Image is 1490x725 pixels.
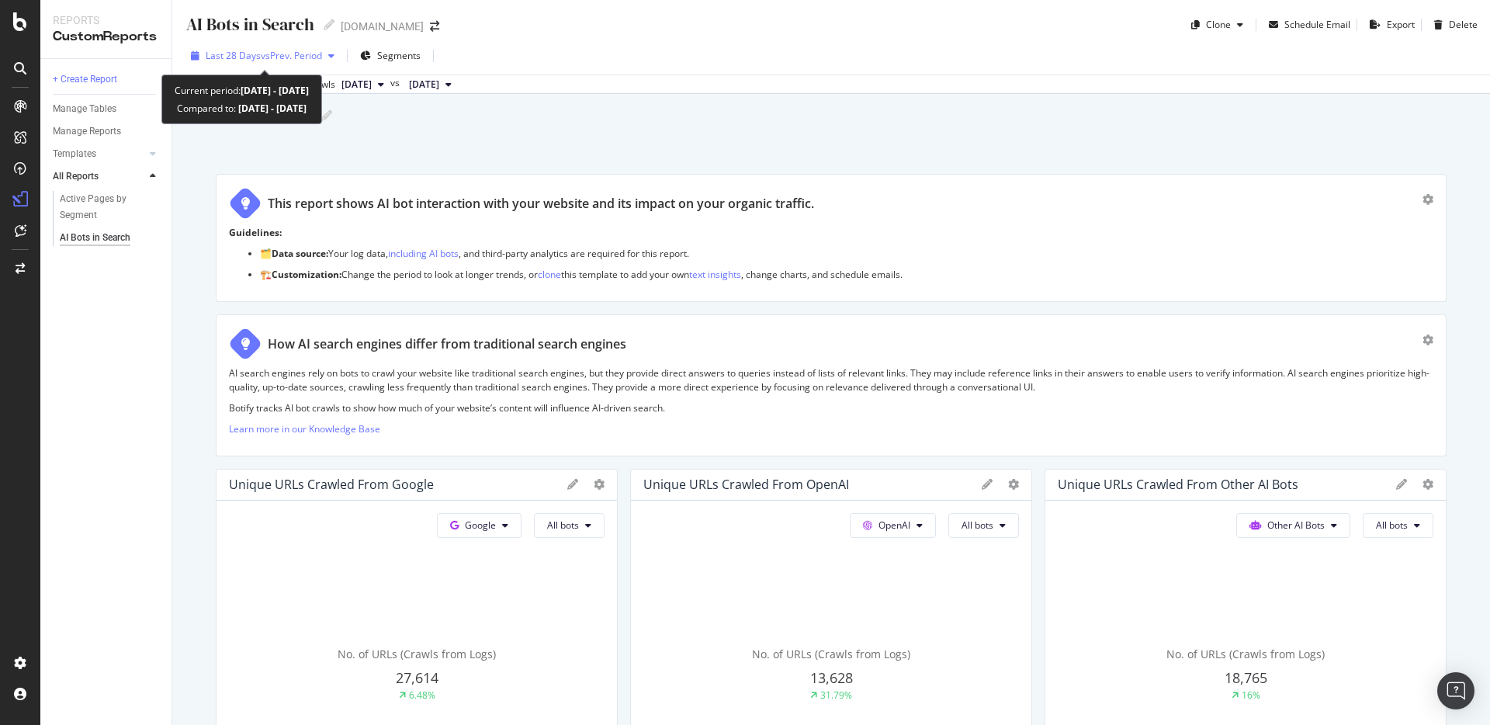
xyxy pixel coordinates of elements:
[409,689,435,702] div: 6.48%
[1422,194,1433,205] div: gear
[430,21,439,32] div: arrow-right-arrow-left
[1225,668,1267,687] span: 18,765
[1263,12,1350,37] button: Schedule Email
[1166,647,1325,661] span: No. of URLs (Crawls from Logs)
[53,146,96,162] div: Templates
[229,422,380,435] a: Learn more in our Knowledge Base
[878,519,910,532] span: OpenAI
[53,71,161,88] a: + Create Report
[1284,18,1350,31] div: Schedule Email
[216,174,1447,302] div: This report shows AI bot interaction with your website and its impact on your organic traffic.Gui...
[175,82,309,99] div: Current period:
[689,268,741,281] a: text insights
[390,76,403,90] span: vs
[321,110,332,121] i: Edit report name
[388,247,459,260] a: including AI bots
[752,647,910,661] span: No. of URLs (Crawls from Logs)
[1242,689,1260,702] div: 16%
[1206,18,1231,31] div: Clone
[341,78,372,92] span: 2025 Sep. 27th
[1422,335,1433,345] div: gear
[335,75,390,94] button: [DATE]
[1363,513,1433,538] button: All bots
[538,268,561,281] a: clone
[53,123,121,140] div: Manage Reports
[1387,18,1415,31] div: Export
[341,19,424,34] div: [DOMAIN_NAME]
[1376,519,1408,532] span: All bots
[229,401,1433,415] p: Botify tracks AI bot crawls to show how much of your website’s content will influence AI-driven s...
[1267,519,1325,532] span: Other AI Bots
[354,43,427,68] button: Segments
[268,335,626,353] div: How AI search engines differ from traditional search engines
[260,268,1433,281] p: 🏗️ Change the period to look at longer trends, or this template to add your own , change charts, ...
[962,519,993,532] span: All bots
[53,146,145,162] a: Templates
[338,647,496,661] span: No. of URLs (Crawls from Logs)
[403,75,458,94] button: [DATE]
[948,513,1019,538] button: All bots
[1236,513,1350,538] button: Other AI Bots
[547,519,579,532] span: All bots
[260,247,1433,260] p: 🗂️ Your log data, , and third-party analytics are required for this report.
[437,513,521,538] button: Google
[1185,12,1249,37] button: Clone
[465,519,496,532] span: Google
[185,43,341,68] button: Last 28 DaysvsPrev. Period
[229,477,434,492] div: Unique URLs Crawled from Google
[60,191,147,224] div: Active Pages by Segment
[53,168,99,185] div: All Reports
[53,168,145,185] a: All Reports
[409,78,439,92] span: 2025 Sep. 2nd
[324,19,334,30] i: Edit report name
[261,49,322,62] span: vs Prev. Period
[272,268,341,281] strong: Customization:
[850,513,936,538] button: OpenAI
[185,12,314,36] div: AI Bots in Search
[229,366,1433,393] p: AI search engines rely on bots to crawl your website like traditional search engines, but they pr...
[53,12,159,28] div: Reports
[268,195,814,213] div: This report shows AI bot interaction with your website and its impact on your organic traffic.
[377,49,421,62] span: Segments
[1428,12,1478,37] button: Delete
[1437,672,1474,709] div: Open Intercom Messenger
[534,513,605,538] button: All bots
[177,99,307,117] div: Compared to:
[643,477,849,492] div: Unique URLs Crawled from OpenAI
[60,230,161,246] a: AI Bots in Search
[53,101,116,117] div: Manage Tables
[53,71,117,88] div: + Create Report
[229,226,282,239] strong: Guidelines:
[206,49,261,62] span: Last 28 Days
[1058,477,1298,492] div: Unique URLs Crawled from Other AI Bots
[1364,12,1415,37] button: Export
[810,668,853,687] span: 13,628
[60,230,130,246] div: AI Bots in Search
[236,102,307,115] b: [DATE] - [DATE]
[53,28,159,46] div: CustomReports
[820,689,852,702] div: 31.79%
[53,101,161,117] a: Manage Tables
[60,191,161,224] a: Active Pages by Segment
[216,314,1447,456] div: How AI search engines differ from traditional search enginesAI search engines rely on bots to cra...
[1449,18,1478,31] div: Delete
[53,123,161,140] a: Manage Reports
[272,247,328,260] strong: Data source:
[396,668,438,687] span: 27,614
[241,84,309,97] b: [DATE] - [DATE]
